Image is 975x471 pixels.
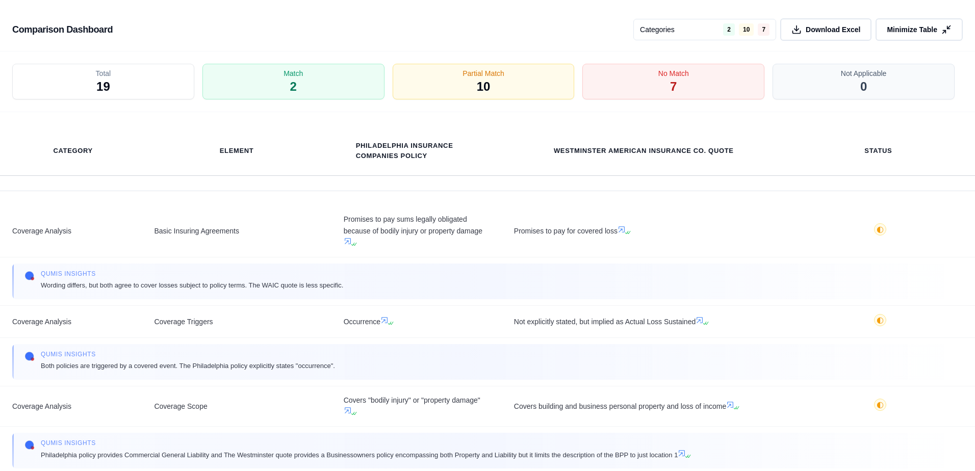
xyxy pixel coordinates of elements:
[344,135,490,167] th: Philadelphia Insurance Companies Policy
[463,68,504,78] span: Partial Match
[542,140,746,162] th: Westminster American Insurance Co. Quote
[154,401,319,412] span: Coverage Scope
[477,78,491,95] span: 10
[41,360,335,371] span: Both policies are triggered by a covered event. The Philadelphia policy explicitly states "occurr...
[154,316,319,328] span: Coverage Triggers
[877,316,884,324] span: ◐
[877,401,884,409] span: ◐
[154,225,319,237] span: Basic Insuring Agreements
[96,78,110,95] span: 19
[670,78,677,95] span: 7
[41,439,690,447] span: Qumis INSIGHTS
[12,225,130,237] span: Coverage Analysis
[41,350,335,358] span: Qumis INSIGHTS
[874,314,886,330] button: ◐
[877,225,884,233] span: ◐
[841,68,887,78] span: Not Applicable
[658,68,689,78] span: No Match
[41,140,105,162] th: Category
[41,270,343,278] span: Qumis INSIGHTS
[874,399,886,414] button: ◐
[290,78,297,95] span: 2
[41,280,343,291] span: Wording differs, but both agree to cover losses subject to policy terms. The WAIC quote is less s...
[852,140,904,162] th: Status
[208,140,266,162] th: Element
[344,214,490,248] span: Promises to pay sums legally obligated because of bodily injury or property damage
[860,78,867,95] span: 0
[12,401,130,412] span: Coverage Analysis
[344,395,490,418] span: Covers "bodily injury" or "property damage"
[514,225,774,237] span: Promises to pay for covered loss
[344,316,490,328] span: Occurrence
[96,68,111,78] span: Total
[12,316,130,328] span: Coverage Analysis
[41,449,690,460] span: Philadelphia policy provides Commercial General Liability and The Westminster quote provides a Bu...
[514,401,774,412] span: Covers building and business personal property and loss of income
[514,316,774,328] span: Not explicitly stated, but implied as Actual Loss Sustained
[874,223,886,239] button: ◐
[284,68,303,78] span: Match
